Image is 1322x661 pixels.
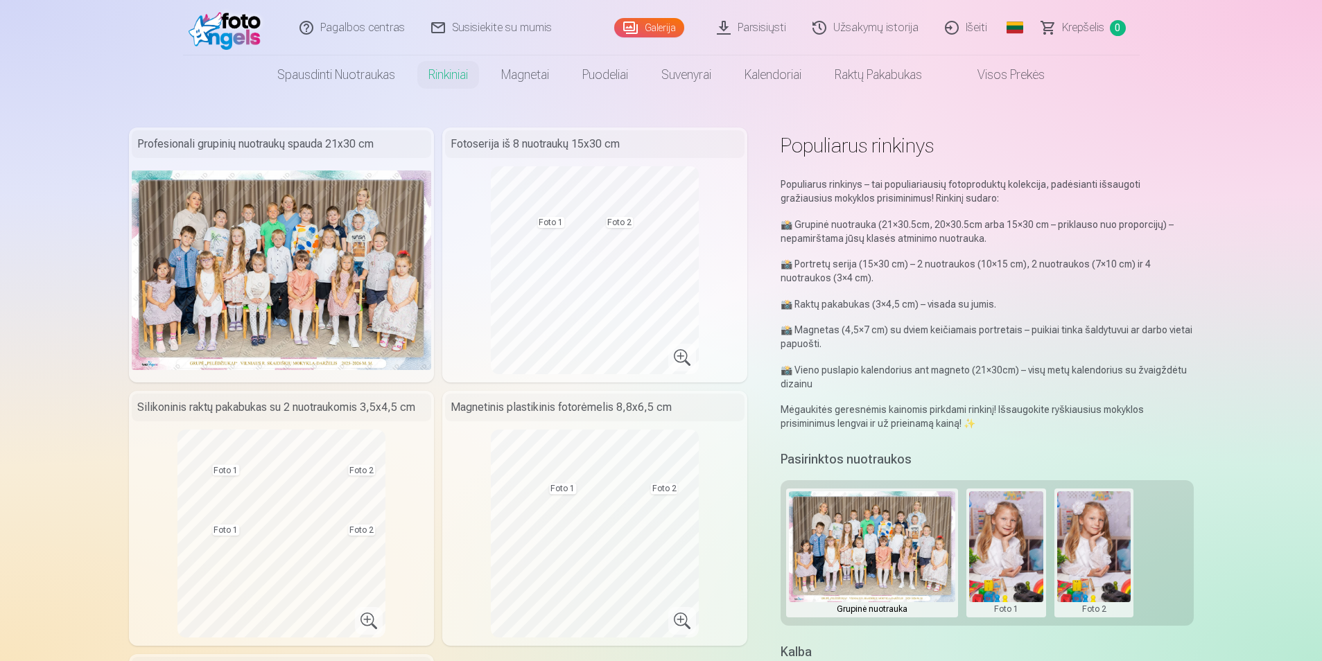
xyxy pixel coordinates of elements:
div: Fotoserija iš 8 nuotraukų 15x30 cm [445,130,745,158]
p: 📸 Magnetas (4,5×7 cm) su dviem keičiamais portretais – puikiai tinka šaldytuvui ar darbo vietai p... [781,323,1193,351]
p: 📸 Vieno puslapio kalendorius ant magneto (21×30cm) – visų metų kalendorius su žvaigždėtu dizainu [781,363,1193,391]
a: Galerija [614,18,684,37]
a: Kalendoriai [728,55,818,94]
p: 📸 Portretų serija (15×30 cm) – 2 nuotraukos (10×15 cm), 2 nuotraukos (7×10 cm) ir 4 nuotraukos (3... [781,257,1193,285]
div: Grupinė nuotrauka [789,602,955,616]
a: Magnetai [485,55,566,94]
div: Magnetinis plastikinis fotorėmelis 8,8x6,5 cm [445,394,745,421]
a: Rinkiniai [412,55,485,94]
a: Puodeliai [566,55,645,94]
h5: Pasirinktos nuotraukos [781,450,912,469]
h1: Populiarus rinkinys [781,133,1193,158]
p: 📸 Raktų pakabukas (3×4,5 cm) – visada su jumis. [781,297,1193,311]
a: Raktų pakabukas [818,55,939,94]
div: Profesionali grupinių nuotraukų spauda 21x30 cm [132,130,431,158]
p: 📸 Grupinė nuotrauka (21×30.5cm, 20×30.5cm arba 15×30 cm – priklauso nuo proporcijų) – nepamirštam... [781,218,1193,245]
span: Krepšelis [1062,19,1104,36]
div: Silikoninis raktų pakabukas su 2 nuotraukomis 3,5x4,5 cm [132,394,431,421]
a: Spausdinti nuotraukas [261,55,412,94]
a: Visos prekės [939,55,1061,94]
a: Suvenyrai [645,55,728,94]
span: 0 [1110,20,1126,36]
img: /fa2 [189,6,268,50]
p: Mėgaukitės geresnėmis kainomis pirkdami rinkinį! Išsaugokite ryškiausius mokyklos prisiminimus le... [781,403,1193,430]
p: Populiarus rinkinys – tai populiariausių fotoproduktų kolekcija, padėsianti išsaugoti gražiausius... [781,177,1193,205]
